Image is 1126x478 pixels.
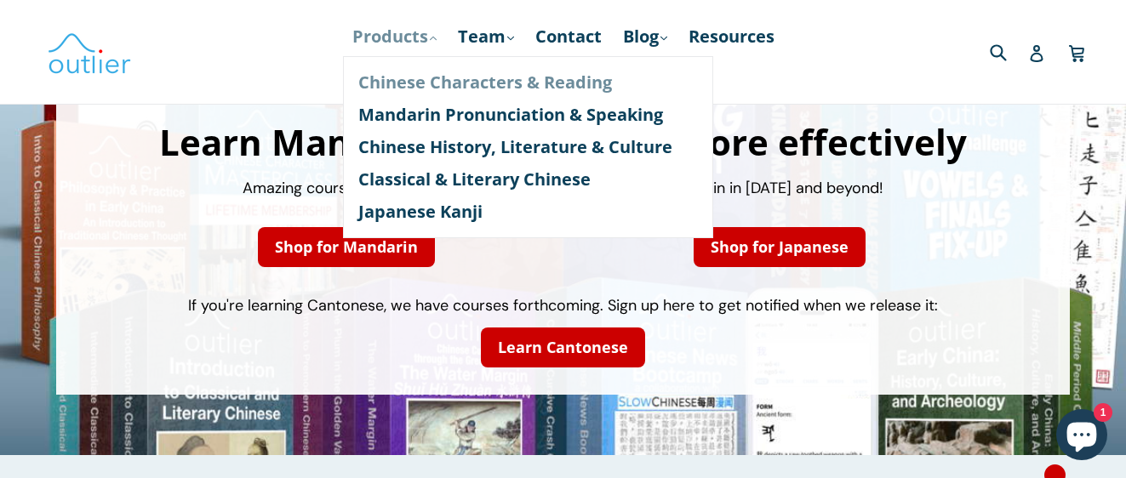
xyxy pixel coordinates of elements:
[481,327,645,367] a: Learn Cantonese
[344,21,445,52] a: Products
[188,295,938,316] span: If you're learning Cantonese, we have courses forthcoming. Sign up here to get notified when we r...
[358,131,698,163] a: Chinese History, Literature & Culture
[1051,409,1112,464] inbox-online-store-chat: Shopify online store chat
[358,163,698,196] a: Classical & Literary Chinese
[986,34,1032,69] input: Search
[500,52,626,83] a: Course Login
[680,21,783,52] a: Resources
[614,21,676,52] a: Blog
[73,124,1053,160] h1: Learn Mandarin or Japanese more effectively
[527,21,610,52] a: Contact
[47,27,132,77] img: Outlier Linguistics
[358,99,698,131] a: Mandarin Pronunciation & Speaking
[358,66,698,99] a: Chinese Characters & Reading
[258,227,435,267] a: Shop for Mandarin
[243,178,883,198] span: Amazing courses and course packages to help you master Mandarin in [DATE] and beyond!
[358,196,698,228] a: Japanese Kanji
[694,227,866,267] a: Shop for Japanese
[449,21,523,52] a: Team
